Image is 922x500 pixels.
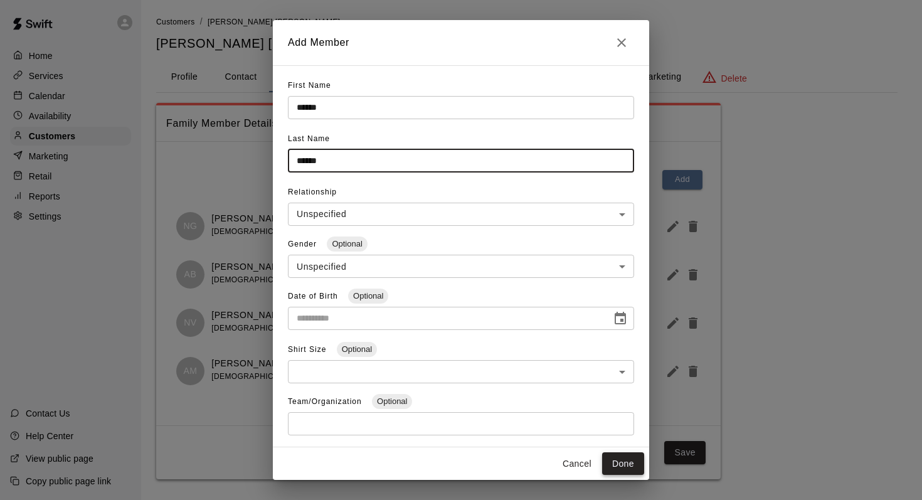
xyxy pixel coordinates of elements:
span: Optional [372,396,412,406]
button: Choose date [608,306,633,331]
button: Done [602,452,644,476]
span: Team/Organization [288,397,364,406]
span: Shirt Size [288,345,329,354]
div: Unspecified [288,255,634,278]
span: Optional [327,239,367,248]
h2: Add Member [273,20,649,65]
span: First Name [288,81,331,90]
span: Date of Birth [288,292,341,301]
span: Relationship [288,188,337,196]
span: Optional [348,291,388,301]
div: Unspecified [288,203,634,226]
button: Close [609,30,634,55]
span: Optional [337,344,377,354]
button: Cancel [557,452,597,476]
span: Gender [288,240,319,248]
span: Last Name [288,134,330,143]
